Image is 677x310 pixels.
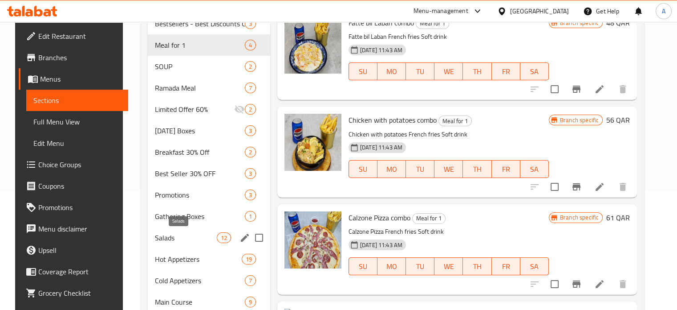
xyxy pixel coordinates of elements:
span: 7 [245,84,255,92]
div: items [242,254,256,265]
div: Meal for 1 [438,116,472,126]
span: TU [409,65,431,78]
span: 4 [245,41,255,50]
span: FR [495,163,517,176]
span: 12 [217,234,231,242]
div: Gathering Boxes1 [148,206,270,227]
span: Upsell [38,245,121,256]
span: Main Course [155,297,245,307]
span: Full Menu View [33,116,121,127]
div: Promotions [155,190,245,200]
span: WE [438,260,459,273]
div: Ramada Meal [155,83,245,93]
p: Calzone Pizza French fries Soft drink [349,226,549,237]
span: Branch specific [556,213,602,222]
span: 9 [245,298,255,306]
span: [DATE] 11:43 AM [357,143,406,152]
span: [DATE] 11:43 AM [357,46,406,54]
button: delete [612,273,633,295]
div: items [245,40,256,50]
span: 2 [245,105,255,114]
div: items [217,232,231,243]
span: Coupons [38,181,121,191]
span: 1 [245,212,255,221]
div: Ramadan Boxes [155,125,245,136]
span: Calzone Pizza combo [349,211,410,224]
span: TU [409,163,431,176]
div: SOUP2 [148,56,270,77]
button: FR [492,160,520,178]
span: TU [409,260,431,273]
span: Breakfast 30% Off [155,147,245,157]
span: MO [381,163,402,176]
div: items [245,297,256,307]
div: Hot Appetizers19 [148,248,270,270]
button: Branch-specific-item [566,273,587,295]
span: Hot Appetizers [155,254,241,265]
img: Chicken with potatoes combo [284,114,341,171]
a: Menu disclaimer [19,218,128,240]
a: Edit Restaurant [19,25,128,47]
span: SU [353,260,374,273]
button: MO [377,257,406,275]
div: [GEOGRAPHIC_DATA] [510,6,569,16]
button: SA [520,257,549,275]
div: Breakfast 30% Off2 [148,141,270,163]
button: SU [349,257,377,275]
span: SU [353,163,374,176]
div: Limited Offer 60% [155,104,234,115]
span: Best Seller 30% OFF [155,168,245,179]
svg: Inactive section [234,104,245,115]
a: Upsell [19,240,128,261]
span: Chicken with potatoes combo [349,113,437,127]
span: Branch specific [556,19,602,27]
span: Menu disclaimer [38,223,121,234]
button: TU [406,62,434,80]
span: TH [466,260,488,273]
span: Select to update [545,275,564,293]
div: items [245,61,256,72]
a: Edit menu item [594,279,605,289]
span: Salads [155,232,216,243]
span: SU [353,65,374,78]
span: Branch specific [556,116,602,124]
span: SA [524,260,545,273]
span: 2 [245,148,255,157]
button: WE [434,62,463,80]
span: Meal for 1 [416,18,449,29]
h6: 48 QAR [606,17,630,29]
p: Fatte bil Laban French fries Soft drink [349,31,549,42]
button: SA [520,160,549,178]
div: SOUP [155,61,245,72]
button: SU [349,62,377,80]
button: TH [463,62,491,80]
div: Limited Offer 60%2 [148,99,270,120]
div: items [245,275,256,286]
span: Branches [38,52,121,63]
button: MO [377,160,406,178]
span: TH [466,65,488,78]
button: WE [434,257,463,275]
div: Promotions3 [148,184,270,206]
span: MO [381,65,402,78]
a: Coupons [19,175,128,197]
span: Bestsellers - Best Discounts On Selected Items [155,18,245,29]
div: items [245,18,256,29]
span: WE [438,65,459,78]
div: Meal for 14 [148,34,270,56]
div: Menu-management [413,6,468,17]
span: Edit Menu [33,138,121,149]
span: FR [495,260,517,273]
div: Salads12edit [148,227,270,248]
button: FR [492,257,520,275]
a: Branches [19,47,128,68]
p: Chicken with potatoes French fries Soft drink [349,129,549,140]
div: Cold Appetizers7 [148,270,270,291]
span: 3 [245,127,255,135]
span: Meal for 1 [413,213,445,223]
